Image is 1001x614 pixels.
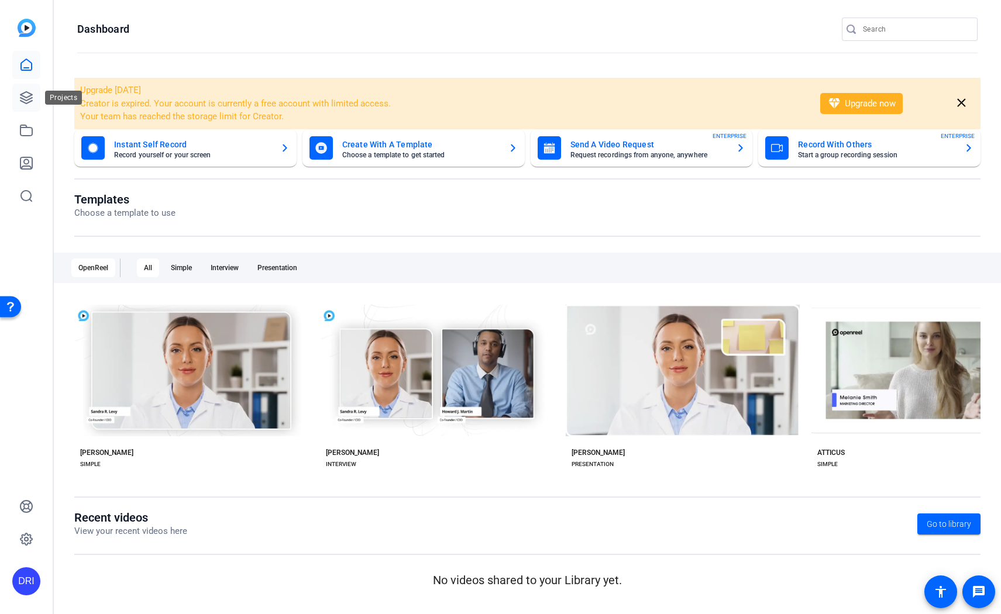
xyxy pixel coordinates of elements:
[80,85,141,95] span: Upgrade [DATE]
[954,96,969,111] mat-icon: close
[941,132,975,140] span: ENTERPRISE
[342,151,499,158] mat-card-subtitle: Choose a template to get started
[713,132,747,140] span: ENTERPRISE
[972,585,986,599] mat-icon: message
[114,137,271,151] mat-card-title: Instant Self Record
[45,91,82,105] div: Projects
[531,129,753,167] button: Send A Video RequestRequest recordings from anyone, anywhereENTERPRISE
[817,448,845,457] div: ATTICUS
[934,585,948,599] mat-icon: accessibility
[798,137,955,151] mat-card-title: Record With Others
[80,110,805,123] li: Your team has reached the storage limit for Creator.
[570,151,727,158] mat-card-subtitle: Request recordings from anyone, anywhere
[74,129,297,167] button: Instant Self RecordRecord yourself or your screen
[570,137,727,151] mat-card-title: Send A Video Request
[302,129,525,167] button: Create With A TemplateChoose a template to get started
[74,525,187,538] p: View your recent videos here
[917,513,981,534] a: Go to library
[827,96,841,111] mat-icon: diamond
[80,448,133,457] div: [PERSON_NAME]
[342,137,499,151] mat-card-title: Create With A Template
[204,258,246,277] div: Interview
[71,258,115,277] div: OpenReel
[12,567,40,595] div: DRI
[77,22,129,36] h1: Dashboard
[74,206,176,220] p: Choose a template to use
[137,258,159,277] div: All
[74,571,981,589] p: No videos shared to your Library yet.
[74,510,187,525] h1: Recent videos
[572,460,614,469] div: PRESENTATION
[74,192,176,206] h1: Templates
[164,258,199,277] div: Simple
[927,518,971,530] span: Go to library
[80,97,805,111] li: Creator is expired. Your account is currently a free account with limited access.
[326,460,356,469] div: INTERVIEW
[820,93,903,114] button: Upgrade now
[80,460,101,469] div: SIMPLE
[114,151,271,158] mat-card-subtitle: Record yourself or your screen
[758,129,981,167] button: Record With OthersStart a group recording sessionENTERPRISE
[572,448,625,457] div: [PERSON_NAME]
[250,258,304,277] div: Presentation
[863,22,968,36] input: Search
[326,448,379,457] div: [PERSON_NAME]
[18,19,36,37] img: blue-gradient.svg
[817,460,838,469] div: SIMPLE
[798,151,955,158] mat-card-subtitle: Start a group recording session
